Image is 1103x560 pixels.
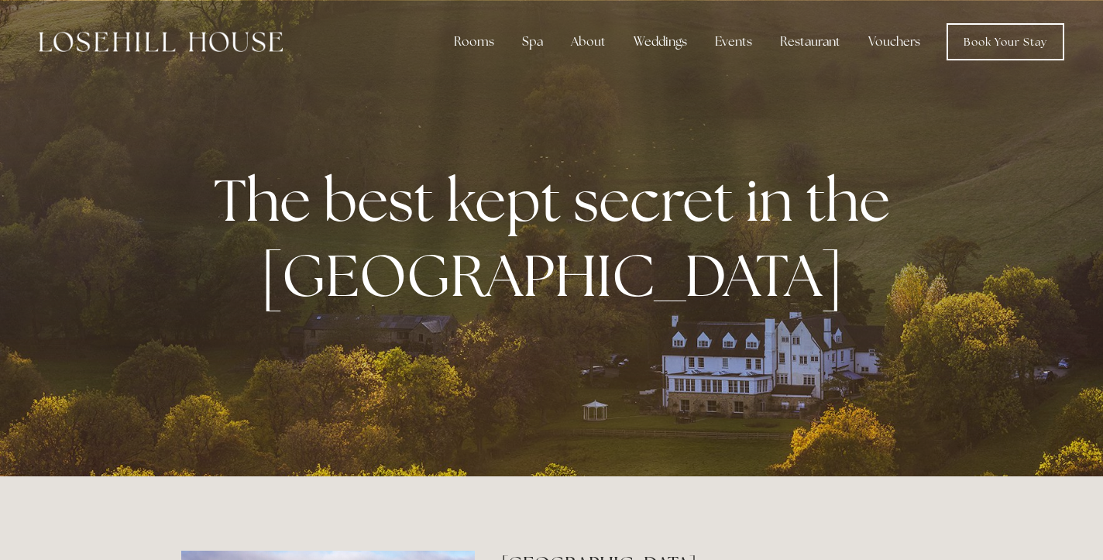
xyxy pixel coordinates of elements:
[442,26,507,57] div: Rooms
[621,26,699,57] div: Weddings
[947,23,1064,60] a: Book Your Stay
[768,26,853,57] div: Restaurant
[703,26,765,57] div: Events
[510,26,555,57] div: Spa
[558,26,618,57] div: About
[856,26,933,57] a: Vouchers
[39,32,283,52] img: Losehill House
[214,162,902,314] strong: The best kept secret in the [GEOGRAPHIC_DATA]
